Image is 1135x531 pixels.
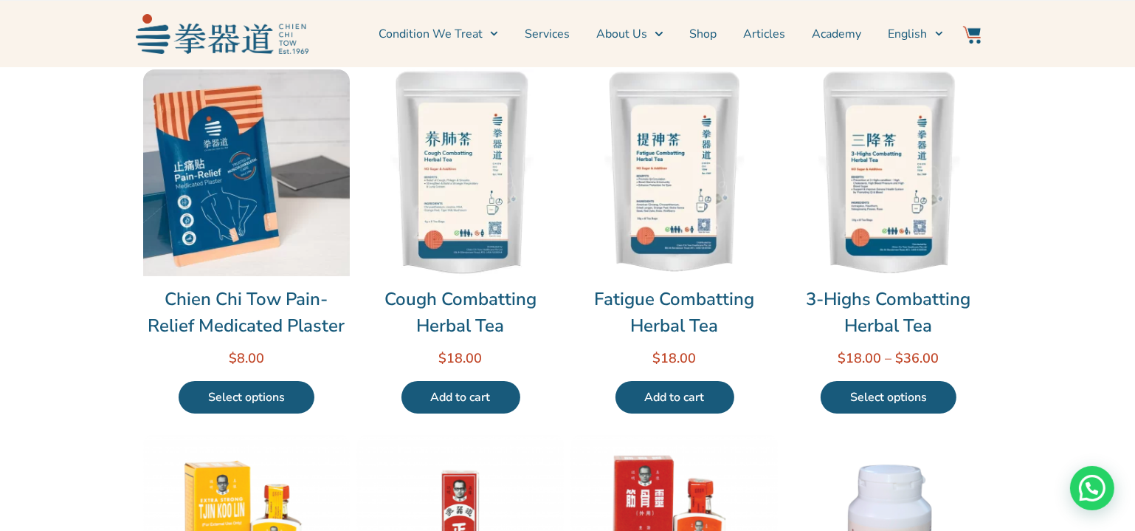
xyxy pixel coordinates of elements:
[229,349,237,367] span: $
[785,69,992,276] img: 3-Highs Combatting Herbal Tea
[838,349,882,367] bdi: 18.00
[615,381,734,414] a: Add to cart: “Fatigue Combatting Herbal Tea”
[525,16,570,52] a: Services
[316,16,943,52] nav: Menu
[744,16,786,52] a: Articles
[179,381,314,414] a: Select options for “Chien Chi Tow Pain-Relief Medicated Plaster”
[785,286,992,339] a: 3-Highs Combatting Herbal Tea
[143,286,350,339] a: Chien Chi Tow Pain-Relief Medicated Plaster
[653,349,661,367] span: $
[690,16,717,52] a: Shop
[821,381,956,414] a: Select options for “3-Highs Combatting Herbal Tea”
[379,16,498,52] a: Condition We Treat
[596,16,663,52] a: About Us
[838,349,846,367] span: $
[571,69,778,276] img: Fatigue Combatting Herbal Tea
[143,69,350,276] img: Chien Chi Tow Pain-Relief Medicated Plaster
[813,16,862,52] a: Academy
[653,349,697,367] bdi: 18.00
[229,349,264,367] bdi: 8.00
[357,69,564,276] img: Cough Combatting Herbal Tea
[889,25,928,43] span: English
[439,349,447,367] span: $
[439,349,483,367] bdi: 18.00
[401,381,520,414] a: Add to cart: “Cough Combatting Herbal Tea”
[963,26,981,44] img: Website Icon-03
[571,286,778,339] a: Fatigue Combatting Herbal Tea
[896,349,939,367] bdi: 36.00
[886,349,892,367] span: –
[889,16,943,52] a: English
[357,286,564,339] a: Cough Combatting Herbal Tea
[896,349,904,367] span: $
